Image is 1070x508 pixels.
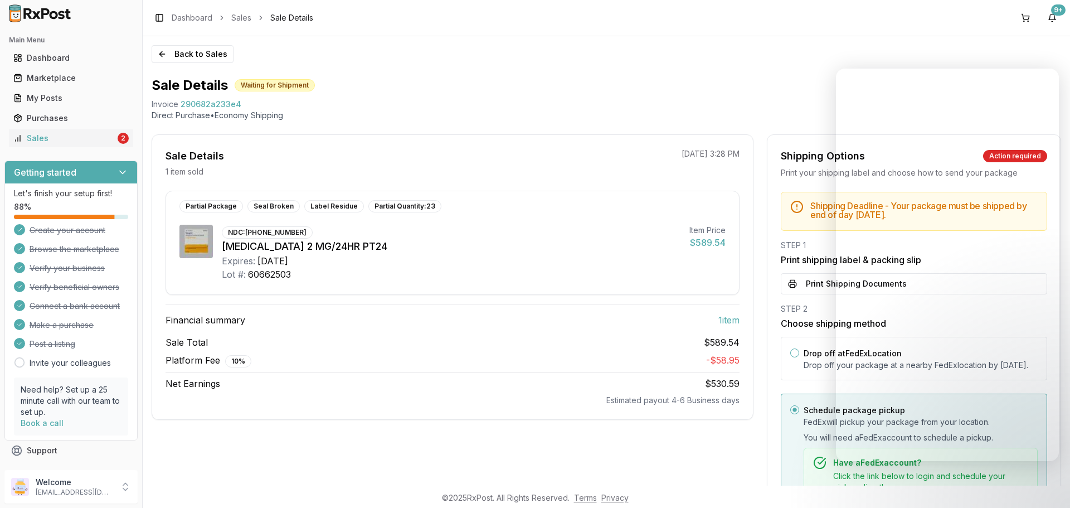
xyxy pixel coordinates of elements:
h3: Print shipping label & packing slip [781,253,1047,267]
button: Sales2 [4,129,138,147]
span: Verify your business [30,263,105,274]
label: Schedule package pickup [804,405,905,415]
button: Back to Sales [152,45,234,63]
a: Marketplace [9,68,133,88]
span: Click the link below to login and schedule your pickup directly. [833,471,1028,493]
span: Feedback [27,465,65,476]
span: Post a listing [30,338,75,350]
div: Partial Quantity: 23 [368,200,441,212]
a: Dashboard [172,12,212,23]
button: Print Shipping Documents [781,273,1047,294]
div: Sale Details [166,148,224,164]
span: $589.54 [704,336,740,349]
span: Have a FedEx account? [833,457,921,468]
p: [DATE] 3:28 PM [682,148,740,159]
div: Sales [13,133,115,144]
button: 9+ [1043,9,1061,27]
span: Sale Details [270,12,313,23]
div: 9+ [1051,4,1066,16]
button: Feedback [4,461,138,481]
h1: Sale Details [152,76,228,94]
div: Print your shipping label and choose how to send your package [781,167,1047,178]
a: My Posts [9,88,133,108]
button: My Posts [4,89,138,107]
div: STEP 1 [781,240,1047,251]
span: Verify beneficial owners [30,282,119,293]
span: Connect a bank account [30,301,120,312]
p: [EMAIL_ADDRESS][DOMAIN_NAME] [36,488,113,497]
p: Drop off your package at a nearby FedEx location by [DATE] . [804,360,1038,371]
span: 290682a233e4 [181,99,241,110]
div: Partial Package [179,200,243,212]
span: You will need a FedEx account to schedule a pickup. [804,432,1038,443]
p: 1 item sold [166,166,203,177]
span: Net Earnings [166,377,220,390]
iframe: Intercom live chat [1032,470,1059,497]
div: [MEDICAL_DATA] 2 MG/24HR PT24 [222,239,680,254]
div: Estimated payout 4-6 Business days [166,395,740,406]
div: 10 % [225,355,251,367]
p: Let's finish your setup first! [14,188,128,199]
span: 1 item [718,313,740,327]
span: Platform Fee [166,354,251,367]
iframe: To enrich screen reader interactions, please activate Accessibility in Grammarly extension settings [836,69,1059,461]
label: Drop off at FedEx Location [804,349,902,358]
span: - $58.95 [706,355,740,366]
button: Support [4,441,138,461]
span: Create your account [30,225,105,236]
button: Purchases [4,109,138,127]
div: $589.54 [689,236,726,249]
span: Sale Total [166,336,208,349]
img: RxPost Logo [4,4,76,22]
a: Dashboard [9,48,133,68]
button: Marketplace [4,69,138,87]
img: Neupro 2 MG/24HR PT24 [179,225,213,258]
p: Welcome [36,477,113,488]
div: Dashboard [13,52,129,64]
div: Marketplace [13,72,129,84]
nav: breadcrumb [172,12,313,23]
div: 60662503 [248,268,291,281]
h3: Getting started [14,166,76,179]
div: Waiting for Shipment [235,79,315,91]
a: Book a call [21,418,64,428]
h5: Shipping Deadline - Your package must be shipped by end of day [DATE] . [810,201,1038,219]
a: Sales [231,12,251,23]
button: Dashboard [4,49,138,67]
div: Seal Broken [247,200,300,212]
h2: Main Menu [9,36,133,45]
p: Need help? Set up a 25 minute call with our team to set up. [21,384,121,418]
a: Terms [574,493,597,502]
div: Shipping Options [781,148,865,164]
div: Label Residue [304,200,364,212]
img: User avatar [11,478,29,496]
div: NDC: [PHONE_NUMBER] [222,226,313,239]
div: My Posts [13,93,129,104]
div: Expires: [222,254,255,268]
p: Direct Purchase • Economy Shipping [152,110,1061,121]
a: Sales2 [9,128,133,148]
span: Browse the marketplace [30,244,119,255]
div: Item Price [689,225,726,236]
div: Invoice [152,99,178,110]
a: Invite your colleagues [30,357,111,369]
div: STEP 2 [781,303,1047,315]
a: Privacy [601,493,629,502]
div: Lot #: [222,268,246,281]
div: Purchases [13,113,129,124]
span: Financial summary [166,313,245,327]
span: $530.59 [705,378,740,389]
a: Purchases [9,108,133,128]
div: 2 [118,133,129,144]
span: 88 % [14,201,31,212]
div: [DATE] [257,254,288,268]
h3: Choose shipping method [781,317,1047,330]
p: FedEx will pickup your package from your location. [804,417,1038,428]
span: Make a purchase [30,320,94,331]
